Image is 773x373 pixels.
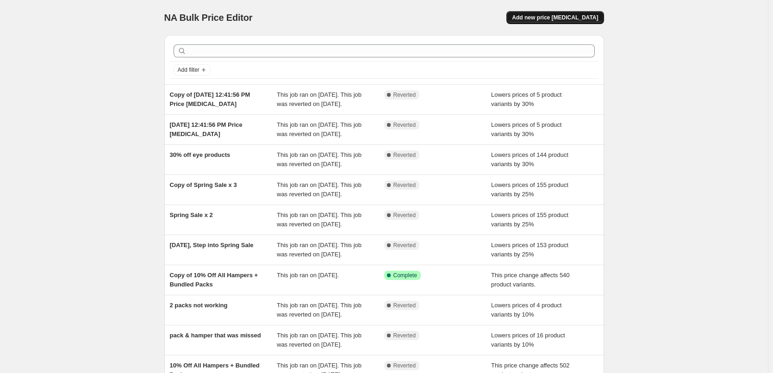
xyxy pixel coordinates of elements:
[491,151,568,168] span: Lowers prices of 144 product variants by 30%
[393,181,416,189] span: Reverted
[170,181,237,188] span: Copy of Spring Sale x 3
[393,242,416,249] span: Reverted
[393,91,416,99] span: Reverted
[277,211,362,228] span: This job ran on [DATE]. This job was reverted on [DATE].
[506,11,604,24] button: Add new price [MEDICAL_DATA]
[491,121,561,137] span: Lowers prices of 5 product variants by 30%
[393,302,416,309] span: Reverted
[170,151,231,158] span: 30% off eye products
[170,242,254,249] span: [DATE], Step into Spring Sale
[277,302,362,318] span: This job ran on [DATE]. This job was reverted on [DATE].
[277,272,339,279] span: This job ran on [DATE].
[277,121,362,137] span: This job ran on [DATE]. This job was reverted on [DATE].
[170,211,213,218] span: Spring Sale x 2
[393,121,416,129] span: Reverted
[491,242,568,258] span: Lowers prices of 153 product variants by 25%
[170,272,258,288] span: Copy of 10% Off All Hampers + Bundled Packs
[512,14,598,21] span: Add new price [MEDICAL_DATA]
[170,332,261,339] span: pack & hamper that was missed
[164,12,253,23] span: NA Bulk Price Editor
[393,362,416,369] span: Reverted
[277,91,362,107] span: This job ran on [DATE]. This job was reverted on [DATE].
[277,151,362,168] span: This job ran on [DATE]. This job was reverted on [DATE].
[491,302,561,318] span: Lowers prices of 4 product variants by 10%
[277,242,362,258] span: This job ran on [DATE]. This job was reverted on [DATE].
[277,332,362,348] span: This job ran on [DATE]. This job was reverted on [DATE].
[491,272,570,288] span: This price change affects 540 product variants.
[178,66,199,74] span: Add filter
[491,181,568,198] span: Lowers prices of 155 product variants by 25%
[393,332,416,339] span: Reverted
[393,272,417,279] span: Complete
[393,151,416,159] span: Reverted
[393,211,416,219] span: Reverted
[491,332,565,348] span: Lowers prices of 16 product variants by 10%
[170,121,243,137] span: [DATE] 12:41:56 PM Price [MEDICAL_DATA]
[170,91,250,107] span: Copy of [DATE] 12:41:56 PM Price [MEDICAL_DATA]
[170,302,228,309] span: 2 packs not working
[491,211,568,228] span: Lowers prices of 155 product variants by 25%
[277,181,362,198] span: This job ran on [DATE]. This job was reverted on [DATE].
[491,91,561,107] span: Lowers prices of 5 product variants by 30%
[174,64,211,75] button: Add filter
